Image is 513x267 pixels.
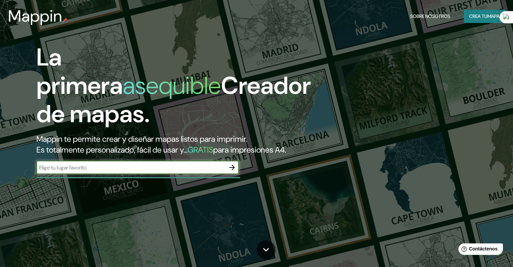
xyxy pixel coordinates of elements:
input: Elige tu lugar favorito [36,164,225,171]
font: mapa [487,13,500,19]
button: Crea tumapa [464,10,505,23]
font: Mappin [8,5,62,27]
font: Sobre nosotros [410,13,450,19]
font: GRATIS [188,144,213,155]
font: Mappin te permite crear y diseñar mapas listos para imprimir. [36,134,247,144]
font: Es totalmente personalizado, fácil de usar y... [36,144,188,155]
font: La primera [36,42,123,101]
font: Crea tu [469,13,487,19]
img: pin de mapeo [62,18,68,23]
iframe: Lanzador de widgets de ayuda [453,241,506,260]
font: para impresiones A4. [213,144,286,155]
font: asequible [123,70,221,101]
font: Creador de mapas. [36,70,311,130]
button: Sobre nosotros [407,10,453,23]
